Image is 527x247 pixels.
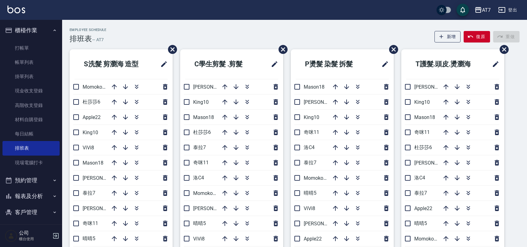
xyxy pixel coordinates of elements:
[457,4,469,16] button: save
[193,129,211,135] span: 杜莎莎6
[193,114,214,120] span: Mason18
[496,4,520,16] button: 登出
[193,205,233,211] span: [PERSON_NAME]2
[304,236,322,242] span: Apple22
[193,190,218,196] span: Momoko12
[488,57,499,72] span: 修改班表的標題
[434,31,461,42] button: 新增
[414,84,454,90] span: [PERSON_NAME]2
[414,114,435,120] span: Mason18
[304,129,319,135] span: 奇咪11
[378,57,389,72] span: 修改班表的標題
[83,130,98,135] span: King10
[7,6,25,13] img: Logo
[5,230,17,242] img: Person
[414,220,427,226] span: 晴晴5
[304,190,316,196] span: 晴晴5
[304,160,316,165] span: 泰拉7
[414,236,439,242] span: Momoko12
[2,188,60,204] button: 報表及分析
[2,112,60,127] a: 材料自購登錄
[304,84,325,90] span: Mason18
[414,160,454,166] span: [PERSON_NAME]9
[83,114,101,120] span: Apple22
[83,205,123,211] span: [PERSON_NAME]2
[304,175,329,181] span: Momoko12
[472,4,493,16] button: AT7
[2,141,60,155] a: 排班表
[414,205,432,211] span: Apple22
[414,175,425,181] span: 洛C4
[83,236,95,241] span: 晴晴5
[83,99,100,105] span: 杜莎莎6
[2,156,60,170] a: 現場電腦打卡
[414,99,430,105] span: King10
[464,31,490,42] button: 復原
[296,53,370,75] h2: P燙髮 染髮 拆髮
[19,236,51,242] p: 櫃台使用
[414,190,427,196] span: 泰拉7
[157,57,168,72] span: 修改班表的標題
[384,40,399,59] span: 刪除班表
[2,204,60,220] button: 客戶管理
[2,55,60,69] a: 帳單列表
[304,144,315,150] span: 洛C4
[83,190,95,196] span: 泰拉7
[2,98,60,112] a: 高階收支登錄
[193,99,209,105] span: King10
[193,160,209,165] span: 奇咪11
[83,84,108,90] span: Momoko12
[83,175,123,181] span: [PERSON_NAME]9
[70,34,92,43] h3: 排班表
[163,40,178,59] span: 刪除班表
[304,99,344,105] span: [PERSON_NAME]9
[2,127,60,141] a: 每日結帳
[406,53,484,75] h2: T護髮.頭皮.燙瀏海
[193,220,206,226] span: 晴晴5
[83,145,94,151] span: ViVi8
[495,40,510,59] span: 刪除班表
[193,175,204,181] span: 洛C4
[19,230,51,236] h5: 公司
[304,114,319,120] span: King10
[193,236,205,242] span: ViVi8
[83,160,103,166] span: Mason18
[304,205,315,211] span: ViVi8
[267,57,278,72] span: 修改班表的標題
[414,129,430,135] span: 奇咪11
[75,53,152,75] h2: S洗髮 剪瀏海 造型
[2,41,60,55] a: 打帳單
[274,40,288,59] span: 刪除班表
[193,84,233,90] span: [PERSON_NAME]9
[83,220,98,226] span: 奇咪11
[2,220,60,236] button: 員工及薪資
[2,22,60,38] button: 櫃檯作業
[482,6,491,14] div: AT7
[414,144,432,150] span: 杜莎莎6
[304,221,344,227] span: [PERSON_NAME]2
[185,53,259,75] h2: C學生剪髮 .剪髮
[92,37,104,43] h6: — AT7
[193,144,206,150] span: 泰拉7
[2,69,60,84] a: 掛單列表
[70,28,107,32] h2: Employee Schedule
[2,172,60,188] button: 預約管理
[2,84,60,98] a: 現金收支登錄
